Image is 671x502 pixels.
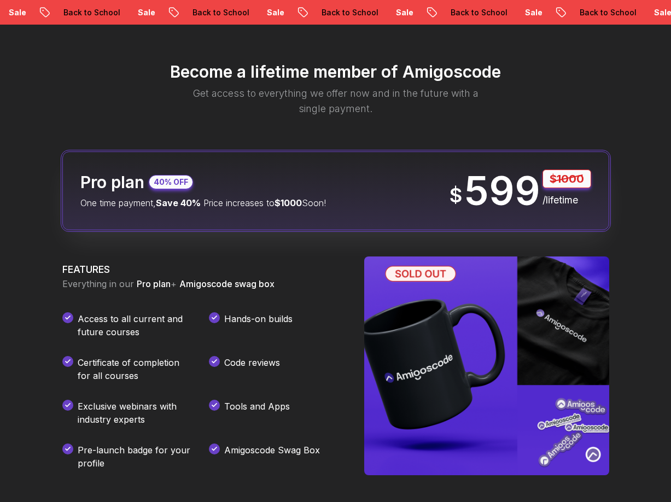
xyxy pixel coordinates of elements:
[80,196,326,209] p: One time payment, Price increases to Soon!
[22,7,57,18] p: Sale
[78,400,191,426] p: Exclusive webinars with industry experts
[77,7,151,18] p: Back to School
[281,7,316,18] p: Sale
[364,256,609,475] img: Amigoscode SwagBox
[78,356,191,382] p: Certificate of completion for all courses
[542,192,591,208] p: /lifetime
[80,172,144,192] h2: Pro plan
[206,7,281,18] p: Back to School
[464,7,539,18] p: Back to School
[156,197,201,208] span: Save 40%
[62,262,338,277] h3: FEATURES
[78,312,191,338] p: Access to all current and future courses
[78,443,191,470] p: Pre-launch badge for your profile
[275,197,302,208] span: $1000
[464,171,540,211] p: 599
[137,278,171,289] span: Pro plan
[151,7,186,18] p: Sale
[179,278,275,289] span: Amigoscode swag box
[542,170,591,188] p: $1000
[335,7,410,18] p: Back to School
[410,7,445,18] p: Sale
[16,62,655,81] h2: Become a lifetime member of Amigoscode
[154,177,188,188] p: 40% OFF
[450,184,462,206] span: $
[539,7,574,18] p: Sale
[178,86,493,116] p: Get access to everything we offer now and in the future with a single payment.
[224,400,290,426] p: Tools and Apps
[62,277,338,290] p: Everything in our +
[593,7,668,18] p: Back to School
[224,443,320,470] p: Amigoscode Swag Box
[224,312,293,338] p: Hands-on builds
[224,356,280,382] p: Code reviews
